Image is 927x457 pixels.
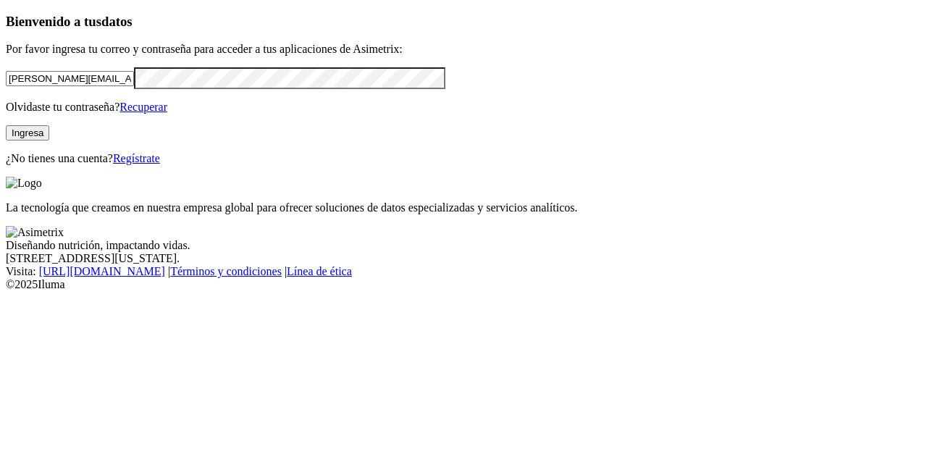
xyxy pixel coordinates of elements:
[6,177,42,190] img: Logo
[287,265,352,277] a: Línea de ética
[6,201,921,214] p: La tecnología que creamos en nuestra empresa global para ofrecer soluciones de datos especializad...
[6,101,921,114] p: Olvidaste tu contraseña?
[6,226,64,239] img: Asimetrix
[101,14,133,29] span: datos
[6,14,921,30] h3: Bienvenido a tus
[119,101,167,113] a: Recuperar
[6,43,921,56] p: Por favor ingresa tu correo y contraseña para acceder a tus aplicaciones de Asimetrix:
[113,152,160,164] a: Regístrate
[170,265,282,277] a: Términos y condiciones
[39,265,165,277] a: [URL][DOMAIN_NAME]
[6,125,49,141] button: Ingresa
[6,265,921,278] div: Visita : | |
[6,71,134,86] input: Tu correo
[6,152,921,165] p: ¿No tienes una cuenta?
[6,239,921,252] div: Diseñando nutrición, impactando vidas.
[6,252,921,265] div: [STREET_ADDRESS][US_STATE].
[6,278,921,291] div: © 2025 Iluma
